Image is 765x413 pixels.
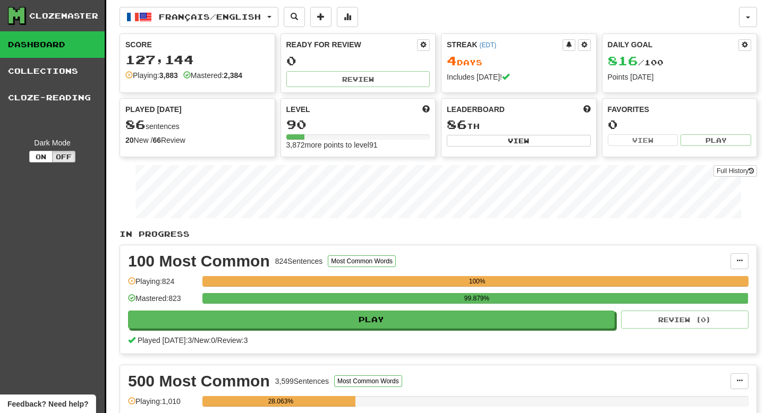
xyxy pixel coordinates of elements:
span: / 100 [608,58,664,67]
span: Review: 3 [217,336,248,345]
button: Search sentences [284,7,305,27]
div: Dark Mode [8,137,97,148]
span: Open feedback widget [7,399,88,409]
div: Points [DATE] [608,72,752,82]
div: 28.063% [206,396,355,407]
span: New: 0 [194,336,215,345]
span: Français / English [159,12,261,21]
span: / [192,336,194,345]
div: Includes [DATE]! [447,72,591,82]
button: More stats [337,7,358,27]
button: View [608,134,678,146]
button: View [447,135,591,147]
span: This week in points, UTC [583,104,591,115]
div: sentences [125,118,269,132]
button: Add sentence to collection [310,7,331,27]
div: Streak [447,39,563,50]
div: Favorites [608,104,752,115]
div: 500 Most Common [128,373,270,389]
div: Ready for Review [286,39,418,50]
p: In Progress [120,229,757,239]
span: Score more points to level up [422,104,430,115]
span: 86 [125,117,146,132]
div: 824 Sentences [275,256,323,266]
span: 816 [608,53,638,68]
button: Most Common Words [328,255,396,267]
div: Day s [447,54,591,68]
div: 100 Most Common [128,253,270,269]
button: On [29,151,53,162]
span: 4 [447,53,457,68]
span: / [215,336,217,345]
button: Off [52,151,75,162]
button: Review [286,71,430,87]
button: Review (0) [621,311,749,329]
div: 3,599 Sentences [275,376,329,386]
div: Clozemaster [29,11,98,21]
span: Level [286,104,310,115]
div: 127,144 [125,53,269,66]
a: Full History [713,165,757,177]
div: 100% [206,276,749,287]
div: Playing: [125,70,178,81]
strong: 66 [152,136,161,144]
div: 90 [286,118,430,131]
div: 99.879% [206,293,748,304]
div: th [447,118,591,132]
div: 0 [608,118,752,131]
strong: 20 [125,136,134,144]
a: (EDT) [479,41,496,49]
span: Leaderboard [447,104,505,115]
div: Score [125,39,269,50]
strong: 2,384 [224,71,242,80]
div: New / Review [125,135,269,145]
span: Played [DATE] [125,104,182,115]
div: Mastered: 823 [128,293,197,311]
span: Played [DATE]: 3 [138,336,192,345]
button: Most Common Words [334,375,402,387]
div: Mastered: [183,70,242,81]
button: Play [681,134,751,146]
span: 86 [447,117,467,132]
button: Français/English [120,7,278,27]
div: 3,872 more points to level 91 [286,140,430,150]
div: Playing: 824 [128,276,197,294]
strong: 3,883 [159,71,178,80]
div: Daily Goal [608,39,739,51]
div: 0 [286,54,430,67]
button: Play [128,311,615,329]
